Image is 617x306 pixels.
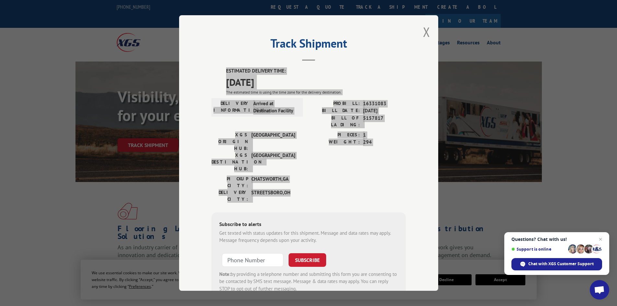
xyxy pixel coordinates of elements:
span: [DATE] [226,75,406,89]
button: Close modal [423,23,430,40]
label: PIECES: [309,131,360,139]
div: by providing a telephone number and submitting this form you are consenting to be contacted by SM... [219,271,398,293]
div: The estimated time is using the time zone for the delivery destination. [226,89,406,95]
span: STREETSBORO , OH [251,189,295,203]
input: Phone Number [222,253,283,267]
label: PICKUP CITY: [211,176,248,189]
span: [DATE] [363,107,406,115]
span: Questions? Chat with us! [511,237,602,242]
a: Open chat [590,280,609,300]
label: XGS ORIGIN HUB: [211,131,248,152]
span: [GEOGRAPHIC_DATA] [251,131,295,152]
label: XGS DESTINATION HUB: [211,152,248,172]
span: 294 [363,139,406,146]
label: DELIVERY INFORMATION: [213,100,250,115]
h2: Track Shipment [211,39,406,51]
span: CHATSWORTH , GA [251,176,295,189]
span: Chat with XGS Customer Support [511,258,602,270]
span: 1 [363,131,406,139]
label: ESTIMATED DELIVERY TIME: [226,67,406,75]
div: Subscribe to alerts [219,220,398,230]
button: SUBSCRIBE [289,253,326,267]
label: DELIVERY CITY: [211,189,248,203]
span: Arrived at Destination Facility [253,100,297,115]
label: WEIGHT: [309,139,360,146]
label: BILL DATE: [309,107,360,115]
span: 5157817 [363,115,406,128]
span: [GEOGRAPHIC_DATA] [251,152,295,172]
label: BILL OF LADING: [309,115,360,128]
strong: Note: [219,271,231,277]
label: PROBILL: [309,100,360,108]
span: Support is online [511,247,566,252]
div: Get texted with status updates for this shipment. Message and data rates may apply. Message frequ... [219,230,398,244]
span: Chat with XGS Customer Support [528,261,594,267]
span: 16331083 [363,100,406,108]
